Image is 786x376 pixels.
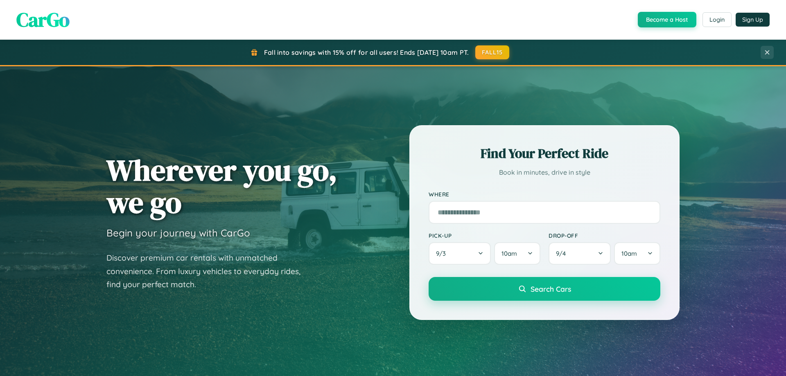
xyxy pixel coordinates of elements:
[556,250,570,257] span: 9 / 4
[501,250,517,257] span: 10am
[736,13,770,27] button: Sign Up
[638,12,696,27] button: Become a Host
[106,251,311,291] p: Discover premium car rentals with unmatched convenience. From luxury vehicles to everyday rides, ...
[106,154,337,218] h1: Wherever you go, we go
[429,167,660,178] p: Book in minutes, drive in style
[702,12,732,27] button: Login
[429,277,660,301] button: Search Cars
[436,250,450,257] span: 9 / 3
[531,284,571,293] span: Search Cars
[429,242,491,265] button: 9/3
[429,232,540,239] label: Pick-up
[549,242,611,265] button: 9/4
[106,227,250,239] h3: Begin your journey with CarGo
[614,242,660,265] button: 10am
[621,250,637,257] span: 10am
[429,144,660,162] h2: Find Your Perfect Ride
[494,242,540,265] button: 10am
[16,6,70,33] span: CarGo
[429,191,660,198] label: Where
[475,45,510,59] button: FALL15
[264,48,469,56] span: Fall into savings with 15% off for all users! Ends [DATE] 10am PT.
[549,232,660,239] label: Drop-off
